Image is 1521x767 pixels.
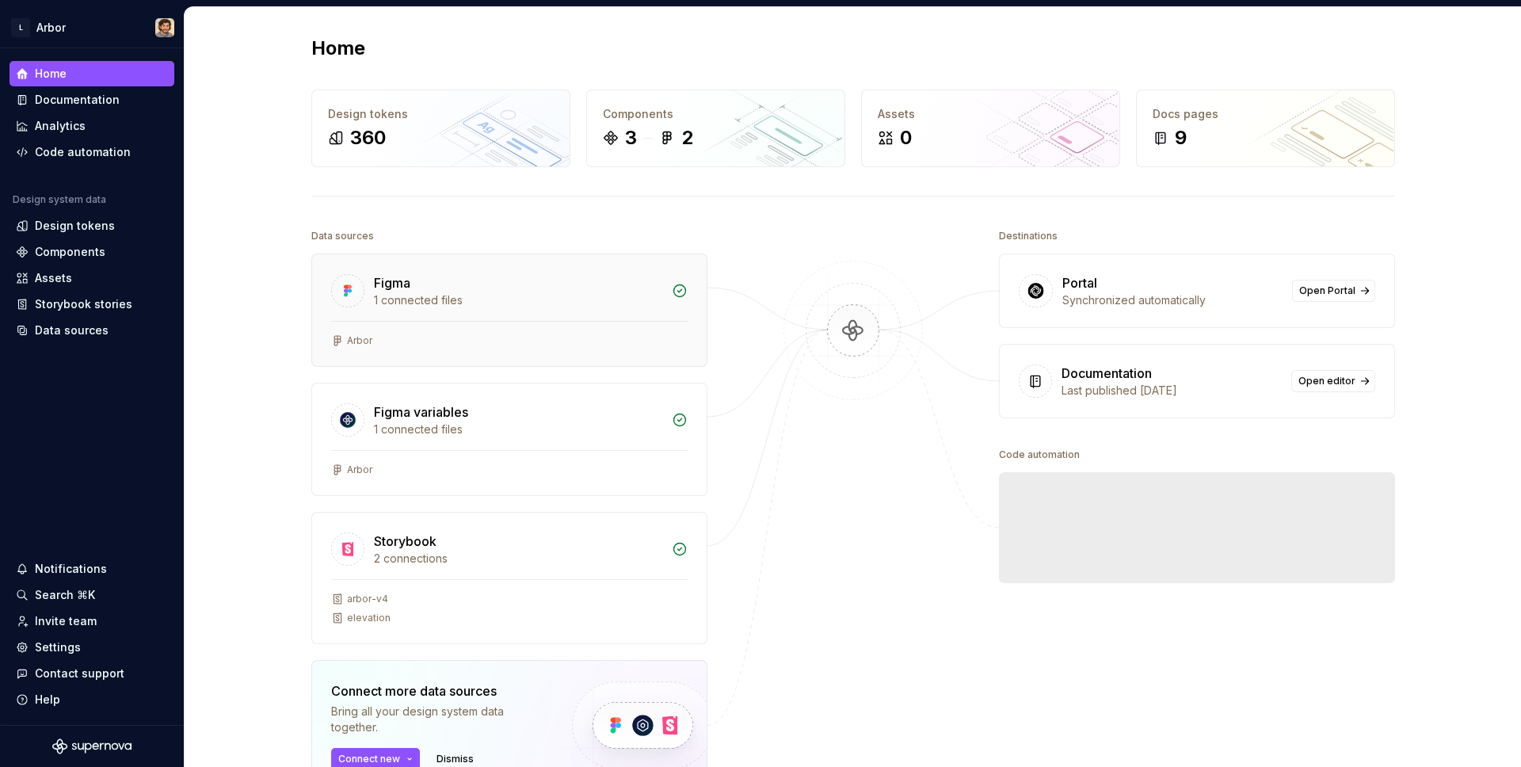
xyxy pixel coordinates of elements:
[1292,280,1375,302] a: Open Portal
[347,334,372,347] div: Arbor
[900,125,912,151] div: 0
[374,273,410,292] div: Figma
[35,66,67,82] div: Home
[36,20,66,36] div: Arbor
[625,125,637,151] div: 3
[1299,284,1355,297] span: Open Portal
[311,36,365,61] h2: Home
[347,464,372,476] div: Arbor
[374,403,468,422] div: Figma variables
[10,318,174,343] a: Data sources
[10,113,174,139] a: Analytics
[374,532,436,551] div: Storybook
[1062,364,1152,383] div: Documentation
[11,18,30,37] div: L
[311,225,374,247] div: Data sources
[35,692,60,708] div: Help
[311,254,707,367] a: Figma1 connected filesArbor
[35,296,132,312] div: Storybook stories
[35,244,105,260] div: Components
[10,239,174,265] a: Components
[311,383,707,496] a: Figma variables1 connected filesArbor
[35,639,81,655] div: Settings
[35,144,131,160] div: Code automation
[1298,375,1355,387] span: Open editor
[331,704,545,735] div: Bring all your design system data together.
[10,213,174,238] a: Design tokens
[10,292,174,317] a: Storybook stories
[1175,125,1187,151] div: 9
[878,106,1104,122] div: Assets
[1062,292,1283,308] div: Synchronized automatically
[350,125,386,151] div: 360
[35,613,97,629] div: Invite team
[10,609,174,634] a: Invite team
[338,753,400,765] span: Connect new
[1136,90,1395,167] a: Docs pages9
[35,92,120,108] div: Documentation
[681,125,693,151] div: 2
[52,738,132,754] svg: Supernova Logo
[10,661,174,686] button: Contact support
[374,422,662,437] div: 1 connected files
[10,61,174,86] a: Home
[10,139,174,165] a: Code automation
[1153,106,1378,122] div: Docs pages
[603,106,829,122] div: Components
[311,90,570,167] a: Design tokens360
[374,551,662,567] div: 2 connections
[155,18,174,37] img: Steven Neamonitakis
[331,681,545,700] div: Connect more data sources
[35,587,95,603] div: Search ⌘K
[1062,273,1097,292] div: Portal
[861,90,1120,167] a: Assets0
[10,582,174,608] button: Search ⌘K
[10,87,174,113] a: Documentation
[1291,370,1375,392] a: Open editor
[328,106,554,122] div: Design tokens
[35,118,86,134] div: Analytics
[10,687,174,712] button: Help
[35,561,107,577] div: Notifications
[35,322,109,338] div: Data sources
[436,753,474,765] span: Dismiss
[999,225,1058,247] div: Destinations
[374,292,662,308] div: 1 connected files
[10,265,174,291] a: Assets
[10,556,174,582] button: Notifications
[13,193,106,206] div: Design system data
[3,10,181,44] button: LArborSteven Neamonitakis
[311,512,707,644] a: Storybook2 connectionsarbor-v4elevation
[10,635,174,660] a: Settings
[347,612,391,624] div: elevation
[586,90,845,167] a: Components32
[35,218,115,234] div: Design tokens
[1062,383,1282,399] div: Last published [DATE]
[35,270,72,286] div: Assets
[35,666,124,681] div: Contact support
[347,593,388,605] div: arbor-v4
[999,444,1080,466] div: Code automation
